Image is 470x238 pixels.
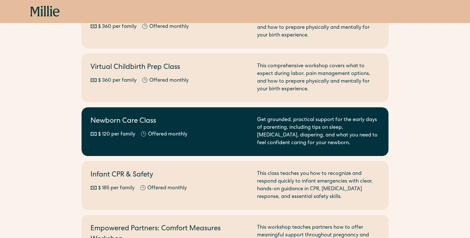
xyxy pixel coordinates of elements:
div: $ 185 per family [98,185,135,192]
div: This class teaches you how to recognize and respond quickly to infant emergencies with clear, han... [257,170,380,201]
div: Offered monthly [149,23,189,31]
h2: Virtual Childbirth Prep Class [90,62,249,73]
div: $ 360 per family [98,23,137,31]
div: Offered monthly [148,131,187,138]
h2: Infant CPR & Safety [90,170,249,181]
a: Newborn Care Class$ 120 per familyOffered monthlyGet grounded, practical support for the early da... [82,107,388,156]
div: Offered monthly [149,77,189,85]
h2: Newborn Care Class [90,116,249,127]
a: Virtual Childbirth Prep Class$ 360 per familyOffered monthlyThis comprehensive workshop covers wh... [82,53,388,102]
div: $ 120 per family [98,131,135,138]
div: Offered monthly [147,185,187,192]
div: This comprehensive workshop covers what to expect during labor, pain management options, and how ... [257,62,380,93]
a: Infant CPR & Safety$ 185 per familyOffered monthlyThis class teaches you how to recognize and res... [82,161,388,210]
div: Get grounded, practical support for the early days of parenting, including tips on sleep, [MEDICA... [257,116,380,147]
div: This comprehensive workshop covers what to expect during labor, pain management options, and how ... [257,9,380,39]
div: $ 360 per family [98,77,137,85]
